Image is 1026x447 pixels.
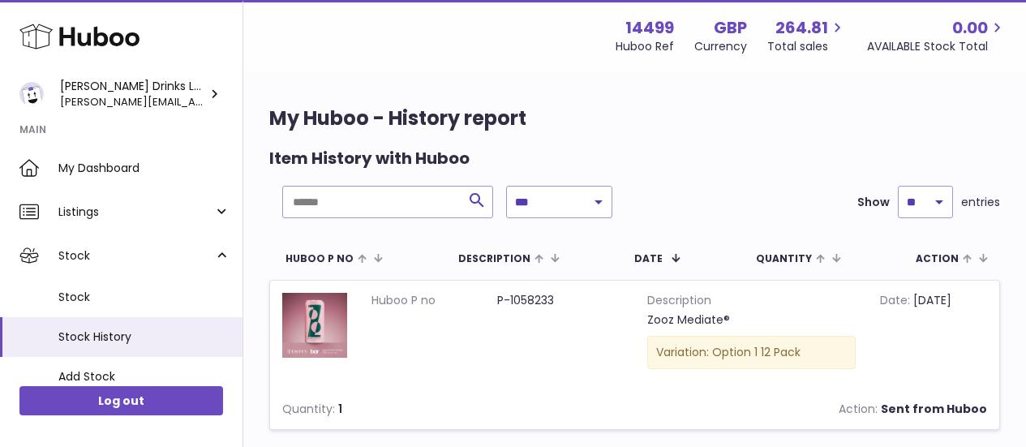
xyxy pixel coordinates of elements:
[371,293,497,308] dt: Huboo P no
[857,195,890,210] label: Show
[616,39,674,54] div: Huboo Ref
[497,293,623,308] dd: P-1058233
[282,293,347,358] img: MEDIATE_1_68be7b9d-234d-4eb2-b0ee-639b03038b08.png
[867,17,1007,54] a: 0.00 AVAILABLE Stock Total
[916,253,959,264] span: Action
[867,39,1007,54] span: AVAILABLE Stock Total
[269,105,1000,131] h1: My Huboo - History report
[635,281,869,389] td: Zooz Mediate®
[60,93,328,110] span: [PERSON_NAME][EMAIL_ADDRESS][DOMAIN_NAME]
[58,161,230,176] span: My Dashboard
[952,17,988,39] span: 0.00
[880,292,913,312] strong: Date
[58,290,230,305] span: Stock
[868,281,999,389] td: [DATE]
[756,253,812,264] span: Quantity
[58,248,213,264] span: Stock
[285,253,354,264] span: Huboo P no
[961,195,1000,210] span: entries
[839,401,881,421] strong: Action
[282,401,338,421] strong: Quantity
[647,336,856,369] div: Variation: Option 1 12 Pack
[634,253,663,264] span: Date
[767,17,847,54] a: 264.81 Total sales
[58,369,230,385] span: Add Stock
[767,39,847,54] span: Total sales
[58,204,213,220] span: Listings
[647,293,856,312] strong: Description
[19,386,223,415] a: Log out
[19,82,44,106] img: daniel@zoosdrinks.com
[714,17,747,39] strong: GBP
[694,39,747,54] div: Currency
[58,329,230,345] span: Stock History
[60,79,206,110] div: [PERSON_NAME] Drinks LTD (t/a Zooz)
[458,253,530,264] span: Description
[269,148,470,170] h2: Item History with Huboo
[775,17,828,39] span: 264.81
[270,389,401,429] td: 1
[625,17,674,39] strong: 14499
[881,401,987,417] strong: Sent from Huboo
